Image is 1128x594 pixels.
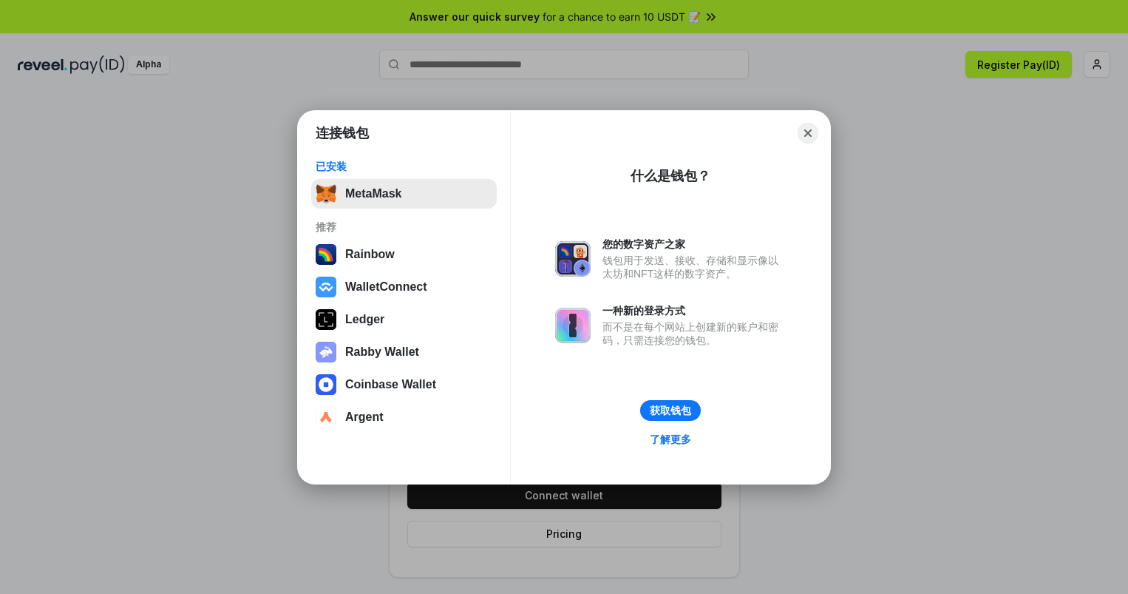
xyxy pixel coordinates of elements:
div: 您的数字资产之家 [602,237,786,251]
div: Ledger [345,313,384,326]
div: Argent [345,411,384,424]
button: 获取钱包 [640,400,701,421]
button: Argent [311,402,497,432]
button: Close [798,123,818,144]
div: Rainbow [345,248,395,261]
div: Rabby Wallet [345,345,419,359]
div: 了解更多 [650,433,691,446]
button: MetaMask [311,179,497,209]
button: Ledger [311,305,497,334]
h1: 连接钱包 [316,124,369,142]
img: svg+xml,%3Csvg%20xmlns%3D%22http%3A%2F%2Fwww.w3.org%2F2000%2Fsvg%22%20width%3D%2228%22%20height%3... [316,309,336,330]
div: 钱包用于发送、接收、存储和显示像以太坊和NFT这样的数字资产。 [602,254,786,280]
div: Coinbase Wallet [345,378,436,391]
div: WalletConnect [345,280,427,294]
div: 一种新的登录方式 [602,304,786,317]
img: svg+xml,%3Csvg%20xmlns%3D%22http%3A%2F%2Fwww.w3.org%2F2000%2Fsvg%22%20fill%3D%22none%22%20viewBox... [316,342,336,362]
div: 已安装 [316,160,492,173]
img: svg+xml,%3Csvg%20width%3D%2228%22%20height%3D%2228%22%20viewBox%3D%220%200%2028%2028%22%20fill%3D... [316,374,336,395]
div: 获取钱包 [650,404,691,417]
div: 什么是钱包？ [631,167,710,185]
img: svg+xml,%3Csvg%20width%3D%2228%22%20height%3D%2228%22%20viewBox%3D%220%200%2028%2028%22%20fill%3D... [316,407,336,428]
button: Rainbow [311,240,497,269]
button: WalletConnect [311,272,497,302]
button: Rabby Wallet [311,337,497,367]
div: 推荐 [316,220,492,234]
div: MetaMask [345,187,401,200]
img: svg+xml,%3Csvg%20xmlns%3D%22http%3A%2F%2Fwww.w3.org%2F2000%2Fsvg%22%20fill%3D%22none%22%20viewBox... [555,308,591,343]
img: svg+xml,%3Csvg%20fill%3D%22none%22%20height%3D%2233%22%20viewBox%3D%220%200%2035%2033%22%20width%... [316,183,336,204]
a: 了解更多 [641,430,700,449]
img: svg+xml,%3Csvg%20width%3D%22120%22%20height%3D%22120%22%20viewBox%3D%220%200%20120%20120%22%20fil... [316,244,336,265]
div: 而不是在每个网站上创建新的账户和密码，只需连接您的钱包。 [602,320,786,347]
img: svg+xml,%3Csvg%20width%3D%2228%22%20height%3D%2228%22%20viewBox%3D%220%200%2028%2028%22%20fill%3D... [316,277,336,297]
button: Coinbase Wallet [311,370,497,399]
img: svg+xml,%3Csvg%20xmlns%3D%22http%3A%2F%2Fwww.w3.org%2F2000%2Fsvg%22%20fill%3D%22none%22%20viewBox... [555,241,591,277]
